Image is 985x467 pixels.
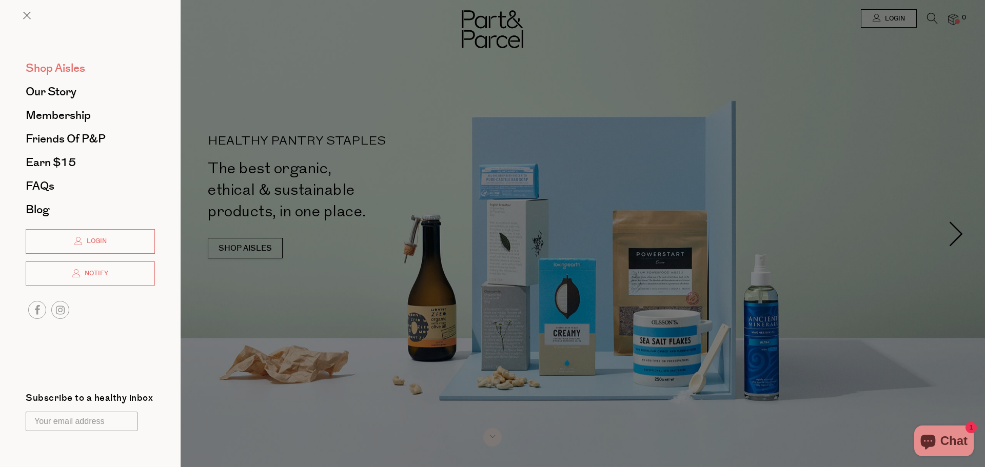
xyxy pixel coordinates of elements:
[26,63,155,74] a: Shop Aisles
[84,237,107,246] span: Login
[26,60,85,76] span: Shop Aisles
[26,154,76,171] span: Earn $15
[26,412,137,431] input: Your email address
[26,178,54,194] span: FAQs
[26,204,155,215] a: Blog
[26,201,49,218] span: Blog
[26,157,155,168] a: Earn $15
[26,131,106,147] span: Friends of P&P
[911,425,977,459] inbox-online-store-chat: Shopify online store chat
[26,86,155,97] a: Our Story
[26,133,155,145] a: Friends of P&P
[26,394,153,407] label: Subscribe to a healthy inbox
[26,229,155,254] a: Login
[26,180,155,192] a: FAQs
[26,261,155,286] a: Notify
[26,107,91,124] span: Membership
[82,269,108,278] span: Notify
[26,84,76,100] span: Our Story
[26,110,155,121] a: Membership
